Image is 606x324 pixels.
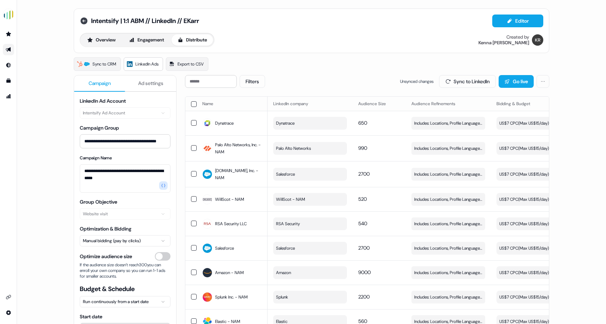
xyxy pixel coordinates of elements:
[532,34,543,46] img: Kenna
[80,313,102,320] label: Start date
[3,44,14,55] a: Go to outbound experience
[358,269,371,275] span: 9000
[155,252,170,261] button: Optimize audience size
[414,269,482,276] span: Includes: Locations, Profile Language, Job Functions, Job Levels / Excludes: Job Levels
[496,266,570,279] button: US$7 CPC(Max US$15/day)
[414,171,482,178] span: Includes: Locations, Profile Language, Job Functions, Job Levels / Excludes: Job Levels
[276,196,305,203] span: WillScot - NAM
[273,193,347,206] button: WillScot - NAM
[358,220,367,227] span: 540
[496,193,570,206] button: US$7 CPC(Max US$15/day)
[92,61,116,68] span: Sync to CRM
[411,291,485,303] button: Includes: Locations, Profile Language, Job Functions, Job Levels / Excludes: Job Levels
[80,262,170,279] span: If the audience size doesn’t reach 300 you can enroll your own company so you can run 1-1 ads for...
[499,75,534,88] button: Go live
[358,120,367,126] span: 650
[276,294,288,301] span: Splunk
[215,220,247,227] span: RSA Security LLC
[496,142,570,155] button: US$7 CPC(Max US$15/day)
[496,217,570,230] button: US$7 CPC(Max US$15/day)
[276,171,295,178] span: Salesforce
[496,242,570,255] button: US$7 CPC(Max US$15/day)
[276,245,295,252] span: Salesforce
[273,117,347,130] button: Dynatrace
[124,57,163,71] a: LinkedIn Ads
[411,242,485,255] button: Includes: Locations, Profile Language, Job Functions, Job Levels / Excludes: Job Levels
[81,34,122,46] button: Overview
[353,97,406,111] th: Audience Size
[491,97,576,111] th: Bidding & Budget
[273,217,347,230] button: RSA Security
[80,226,131,232] label: Optimization & Bidding
[215,294,248,301] span: Splunk Inc. - NAM
[89,80,111,87] span: Campaign
[499,145,549,152] div: US$7 CPC ( Max US$15/day )
[215,245,234,252] span: Salesforce
[276,145,311,152] span: Palo Alto Networks
[80,253,132,260] span: Optimize audience size
[499,171,549,178] div: US$7 CPC ( Max US$15/day )
[3,28,14,40] a: Go to prospects
[358,145,367,151] span: 990
[414,145,482,152] span: Includes: Locations, Profile Language, Job Functions, Job Levels / Excludes: Job Levels
[273,242,347,255] button: Salesforce
[499,294,549,301] div: US$7 CPC ( Max US$15/day )
[138,80,163,87] span: Ad settings
[197,97,268,111] th: Name
[3,91,14,102] a: Go to attribution
[414,120,482,127] span: Includes: Locations, Profile Language, Job Functions, Job Levels / Excludes: Job Levels
[492,15,543,27] button: Editor
[406,97,491,111] th: Audience Refinements
[3,291,14,303] a: Go to integrations
[411,168,485,181] button: Includes: Locations, Profile Language, Job Functions, Job Levels / Excludes: Job Levels
[358,245,370,251] span: 2700
[273,291,347,303] button: Splunk
[240,75,265,88] button: Filters
[499,120,549,127] div: US$7 CPC ( Max US$15/day )
[414,294,482,301] span: Includes: Locations, Profile Language, Job Functions, Job Levels / Excludes: Job Levels
[400,78,433,85] span: Unsynced changes
[499,220,549,227] div: US$7 CPC ( Max US$15/day )
[273,266,347,279] button: Amazon
[411,193,485,206] button: Includes: Locations, Profile Language, Job Functions, Job Levels / Excludes: Job Levels
[276,120,294,127] span: Dynatrace
[80,285,170,293] span: Budget & Schedule
[273,168,347,181] button: Salesforce
[496,168,570,181] button: US$7 CPC(Max US$15/day)
[506,34,529,40] div: Created by
[411,217,485,230] button: Includes: Locations, Profile Language, Job Functions, Job Levels / Excludes: Job Levels
[178,61,204,68] span: Export to CSV
[499,196,549,203] div: US$7 CPC ( Max US$15/day )
[74,57,121,71] a: Sync to CRM
[273,142,347,155] button: Palo Alto Networks
[358,294,370,300] span: 2200
[3,307,14,318] a: Go to integrations
[537,75,549,88] button: More actions
[414,245,482,252] span: Includes: Locations, Profile Language, Job Functions, Job Levels / Excludes: Job Levels
[411,142,485,155] button: Includes: Locations, Profile Language, Job Functions, Job Levels / Excludes: Job Levels
[80,125,119,131] label: Campaign Group
[492,18,543,25] a: Editor
[276,269,291,276] span: Amazon
[268,97,353,111] th: LinkedIn company
[215,141,262,155] span: Palo Alto Networks, Inc. - NAM
[499,269,549,276] div: US$7 CPC ( Max US$15/day )
[411,266,485,279] button: Includes: Locations, Profile Language, Job Functions, Job Levels / Excludes: Job Levels
[80,98,126,104] label: LinkedIn Ad Account
[215,167,262,181] span: [DOMAIN_NAME], Inc. - NAM
[123,34,170,46] button: Engagement
[135,61,158,68] span: LinkedIn Ads
[3,59,14,71] a: Go to Inbound
[414,196,482,203] span: Includes: Locations, Profile Language, Job Functions, Job Levels / Excludes: Job Levels
[80,199,117,205] label: Group Objective
[215,196,244,203] span: WillScot - NAM
[478,40,529,46] div: Kenna [PERSON_NAME]
[496,291,570,303] button: US$7 CPC(Max US$15/day)
[172,34,213,46] button: Distribute
[166,57,208,71] a: Export to CSV
[3,75,14,86] a: Go to templates
[358,171,370,177] span: 2700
